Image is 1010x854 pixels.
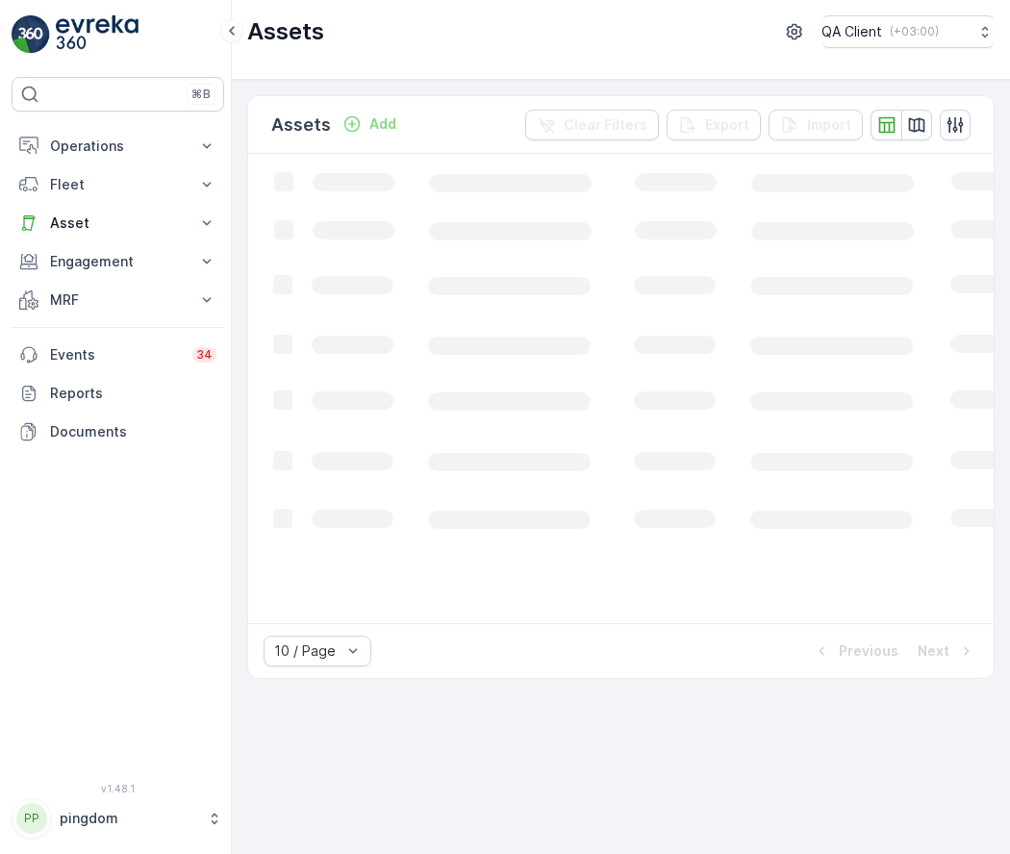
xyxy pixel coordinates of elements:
[839,641,898,661] p: Previous
[12,374,224,413] a: Reports
[12,242,224,281] button: Engagement
[916,640,978,663] button: Next
[890,24,939,39] p: ( +03:00 )
[50,137,186,156] p: Operations
[271,112,331,138] p: Assets
[50,345,181,364] p: Events
[12,204,224,242] button: Asset
[12,413,224,451] a: Documents
[12,15,50,54] img: logo
[12,281,224,319] button: MRF
[525,110,659,140] button: Clear Filters
[50,422,216,441] p: Documents
[821,15,995,48] button: QA Client(+03:00)
[821,22,882,41] p: QA Client
[247,16,324,47] p: Assets
[50,290,186,310] p: MRF
[667,110,761,140] button: Export
[564,115,647,135] p: Clear Filters
[50,213,186,233] p: Asset
[12,127,224,165] button: Operations
[16,803,47,834] div: PP
[12,798,224,839] button: PPpingdom
[335,113,404,136] button: Add
[50,384,216,403] p: Reports
[918,641,949,661] p: Next
[50,175,186,194] p: Fleet
[60,809,197,828] p: pingdom
[12,336,224,374] a: Events34
[810,640,900,663] button: Previous
[807,115,851,135] p: Import
[191,87,211,102] p: ⌘B
[369,114,396,134] p: Add
[12,165,224,204] button: Fleet
[50,252,186,271] p: Engagement
[769,110,863,140] button: Import
[705,115,749,135] p: Export
[196,347,213,363] p: 34
[12,783,224,794] span: v 1.48.1
[56,15,139,54] img: logo_light-DOdMpM7g.png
